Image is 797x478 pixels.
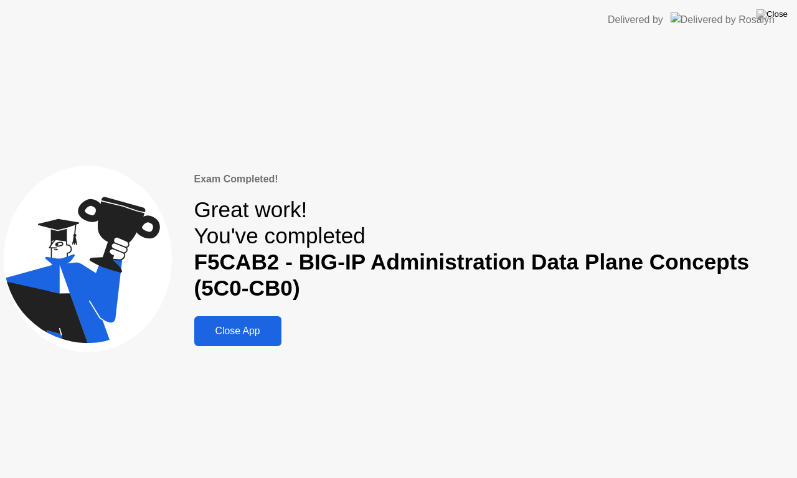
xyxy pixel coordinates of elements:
[194,250,750,300] b: F5CAB2 - BIG-IP Administration Data Plane Concepts (5C0-CB0)
[198,326,278,337] div: Close App
[194,172,794,187] div: Exam Completed!
[194,197,794,302] div: Great work! You've completed
[757,9,788,19] img: Close
[671,12,775,27] img: Delivered by Rosalyn
[608,12,663,27] div: Delivered by
[194,316,281,346] button: Close App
